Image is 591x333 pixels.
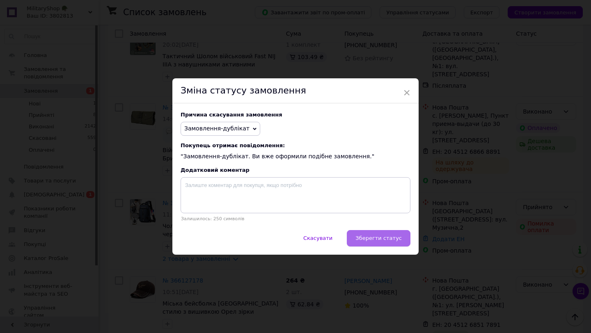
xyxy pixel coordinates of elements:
[181,216,410,221] p: Залишилось: 250 символів
[295,230,341,246] button: Скасувати
[403,86,410,100] span: ×
[181,112,410,118] div: Причина скасування замовлення
[184,125,250,132] span: Замовлення-дублікат
[303,235,332,241] span: Скасувати
[181,167,410,173] div: Додатковий коментар
[181,142,410,161] div: "Замовлення-дублікат. Ви вже оформили подібне замовлення."
[355,235,402,241] span: Зберегти статус
[181,142,410,148] span: Покупець отримає повідомлення:
[347,230,410,246] button: Зберегти статус
[172,78,419,103] div: Зміна статусу замовлення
